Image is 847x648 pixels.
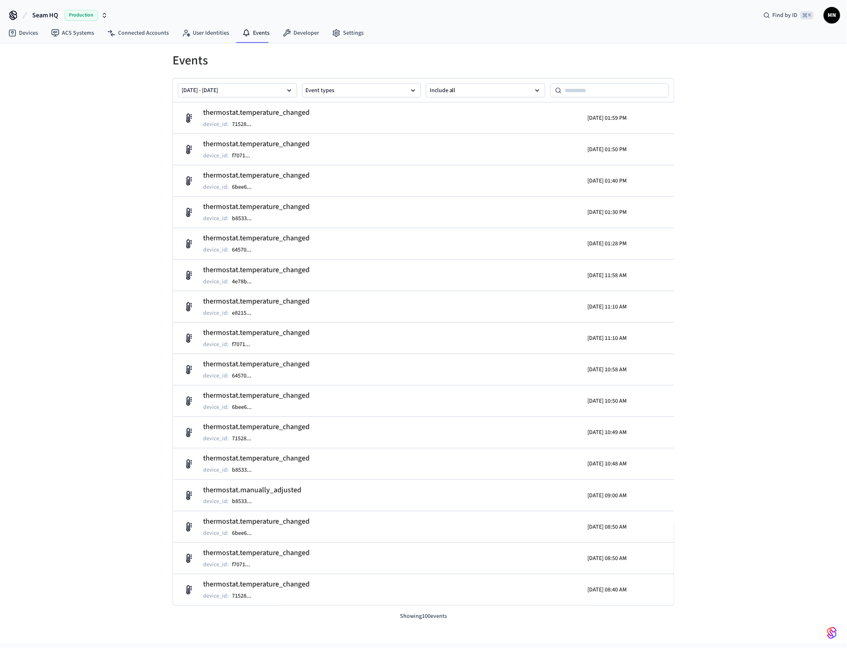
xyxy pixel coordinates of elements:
div: Find by ID⌘ K [757,8,821,23]
button: 71528... [230,434,260,444]
p: [DATE] 08:50 AM [588,555,627,563]
button: f7071... [230,339,258,349]
a: Devices [2,26,45,40]
p: [DATE] 01:59 PM [588,114,627,122]
p: device_id : [203,466,229,475]
p: device_id : [203,246,229,254]
p: device_id : [203,340,229,349]
button: 4e78b... [230,277,260,287]
p: [DATE] 11:58 AM [588,271,627,280]
p: [DATE] 08:50 AM [588,523,627,531]
a: Developer [276,26,326,40]
span: ⌘ K [800,11,814,19]
p: [DATE] 11:10 AM [588,303,627,311]
h2: thermostat.temperature_changed [203,390,310,402]
h2: thermostat.temperature_changed [203,359,310,370]
p: device_id : [203,404,229,412]
p: device_id : [203,561,229,569]
p: device_id : [203,152,229,160]
p: device_id : [203,215,229,223]
h2: thermostat.temperature_changed [203,453,310,465]
p: device_id : [203,372,229,380]
p: device_id : [203,435,229,443]
img: SeamLogoGradient.69752ec5.svg [827,627,837,640]
p: device_id : [203,592,229,601]
p: Showing 100 events [173,612,674,621]
p: [DATE] 11:10 AM [588,334,627,342]
p: device_id : [203,183,229,191]
p: [DATE] 10:48 AM [588,460,627,468]
button: Event types [302,83,421,97]
p: device_id : [203,120,229,128]
h2: thermostat.temperature_changed [203,264,310,276]
h2: thermostat.manually_adjusted [203,484,301,496]
a: User Identities [175,26,236,40]
a: Connected Accounts [101,26,175,40]
button: Include all [426,83,545,97]
button: [DATE] - [DATE] [178,83,297,97]
h2: thermostat.temperature_changed [203,202,310,213]
button: 6bee6... [230,403,260,413]
h2: thermostat.temperature_changed [203,138,310,150]
h2: thermostat.temperature_changed [203,296,310,307]
p: device_id : [203,278,229,286]
p: [DATE] 01:28 PM [588,240,627,248]
h2: thermostat.temperature_changed [203,327,310,339]
span: Production [65,10,98,21]
h2: thermostat.temperature_changed [203,233,310,244]
h2: thermostat.temperature_changed [203,548,310,559]
h2: thermostat.temperature_changed [203,107,310,119]
button: 71528... [230,591,260,601]
span: Find by ID [773,11,798,19]
button: e8215... [230,308,260,318]
button: b8533... [230,497,260,507]
h2: thermostat.temperature_changed [203,170,310,181]
p: [DATE] 10:58 AM [588,366,627,374]
a: Events [236,26,276,40]
button: f7071... [230,560,258,570]
p: [DATE] 08:40 AM [588,586,627,594]
p: [DATE] 01:50 PM [588,145,627,154]
p: device_id : [203,498,229,506]
h1: Events [173,53,674,68]
button: b8533... [230,214,260,224]
button: MN [824,7,840,24]
h2: thermostat.temperature_changed [203,422,310,433]
button: b8533... [230,465,260,475]
a: ACS Systems [45,26,101,40]
p: [DATE] 01:30 PM [588,209,627,217]
h2: thermostat.temperature_changed [203,579,310,591]
button: 64570... [230,371,260,381]
button: f7071... [230,151,258,161]
p: [DATE] 01:40 PM [588,177,627,185]
h2: thermostat.temperature_changed [203,516,310,527]
button: 6bee6... [230,182,260,192]
p: device_id : [203,309,229,317]
p: device_id : [203,529,229,537]
span: MN [825,8,840,23]
button: 6bee6... [230,528,260,538]
span: Seam HQ [32,10,58,20]
p: [DATE] 10:49 AM [588,429,627,437]
p: [DATE] 09:00 AM [588,491,627,500]
button: 71528... [230,119,260,129]
button: 64570... [230,245,260,255]
a: Settings [326,26,370,40]
p: [DATE] 10:50 AM [588,397,627,406]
